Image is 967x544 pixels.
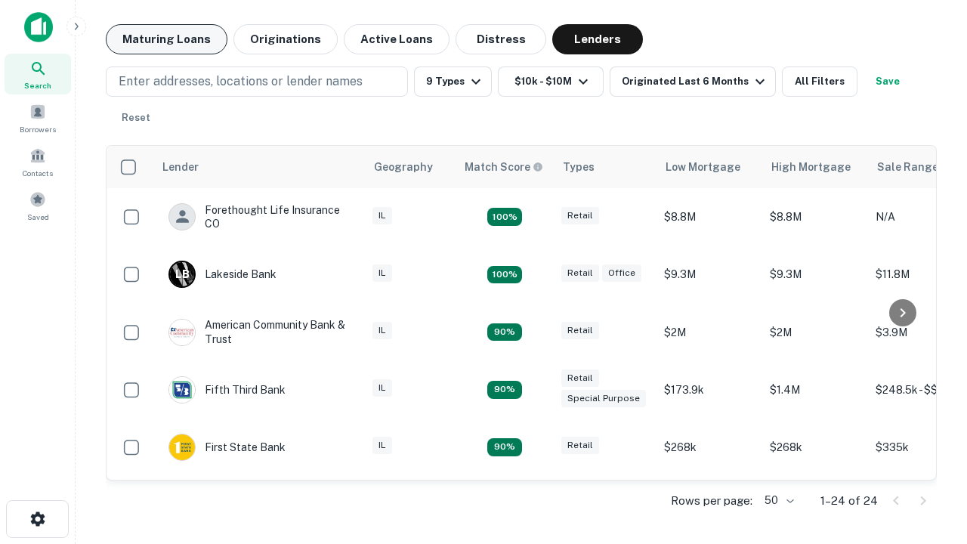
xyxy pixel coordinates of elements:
[657,476,762,533] td: $1M
[23,167,53,179] span: Contacts
[162,158,199,176] div: Lender
[657,246,762,303] td: $9.3M
[24,79,51,91] span: Search
[5,97,71,138] a: Borrowers
[24,12,53,42] img: capitalize-icon.png
[168,261,277,288] div: Lakeside Bank
[168,434,286,461] div: First State Bank
[365,146,456,188] th: Geography
[487,266,522,284] div: Matching Properties: 3, hasApolloMatch: undefined
[106,24,227,54] button: Maturing Loans
[233,24,338,54] button: Originations
[762,246,868,303] td: $9.3M
[119,73,363,91] p: Enter addresses, locations or lender names
[561,322,599,339] div: Retail
[20,123,56,135] span: Borrowers
[561,207,599,224] div: Retail
[487,323,522,342] div: Matching Properties: 2, hasApolloMatch: undefined
[554,146,657,188] th: Types
[456,146,554,188] th: Capitalize uses an advanced AI algorithm to match your search with the best lender. The match sco...
[112,103,160,133] button: Reset
[762,476,868,533] td: $1.3M
[762,146,868,188] th: High Mortgage
[657,361,762,419] td: $173.9k
[563,158,595,176] div: Types
[153,146,365,188] th: Lender
[169,320,195,345] img: picture
[169,434,195,460] img: picture
[877,158,938,176] div: Sale Range
[498,66,604,97] button: $10k - $10M
[344,24,450,54] button: Active Loans
[169,377,195,403] img: picture
[820,492,878,510] p: 1–24 of 24
[456,24,546,54] button: Distress
[561,264,599,282] div: Retail
[27,211,49,223] span: Saved
[5,141,71,182] a: Contacts
[414,66,492,97] button: 9 Types
[561,390,646,407] div: Special Purpose
[487,438,522,456] div: Matching Properties: 2, hasApolloMatch: undefined
[372,379,392,397] div: IL
[762,361,868,419] td: $1.4M
[175,267,189,283] p: L B
[602,264,641,282] div: Office
[666,158,740,176] div: Low Mortgage
[465,159,543,175] div: Capitalize uses an advanced AI algorithm to match your search with the best lender. The match sco...
[168,318,350,345] div: American Community Bank & Trust
[106,66,408,97] button: Enter addresses, locations or lender names
[372,207,392,224] div: IL
[657,419,762,476] td: $268k
[5,185,71,226] a: Saved
[561,437,599,454] div: Retail
[671,492,752,510] p: Rows per page:
[657,188,762,246] td: $8.8M
[762,303,868,360] td: $2M
[782,66,857,97] button: All Filters
[372,322,392,339] div: IL
[372,264,392,282] div: IL
[561,369,599,387] div: Retail
[622,73,769,91] div: Originated Last 6 Months
[657,146,762,188] th: Low Mortgage
[552,24,643,54] button: Lenders
[487,208,522,226] div: Matching Properties: 4, hasApolloMatch: undefined
[762,419,868,476] td: $268k
[374,158,433,176] div: Geography
[762,188,868,246] td: $8.8M
[891,375,967,447] iframe: Chat Widget
[657,303,762,360] td: $2M
[168,203,350,230] div: Forethought Life Insurance CO
[758,490,796,512] div: 50
[610,66,776,97] button: Originated Last 6 Months
[487,381,522,399] div: Matching Properties: 2, hasApolloMatch: undefined
[864,66,912,97] button: Save your search to get updates of matches that match your search criteria.
[465,159,540,175] h6: Match Score
[372,437,392,454] div: IL
[168,376,286,403] div: Fifth Third Bank
[5,54,71,94] a: Search
[771,158,851,176] div: High Mortgage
